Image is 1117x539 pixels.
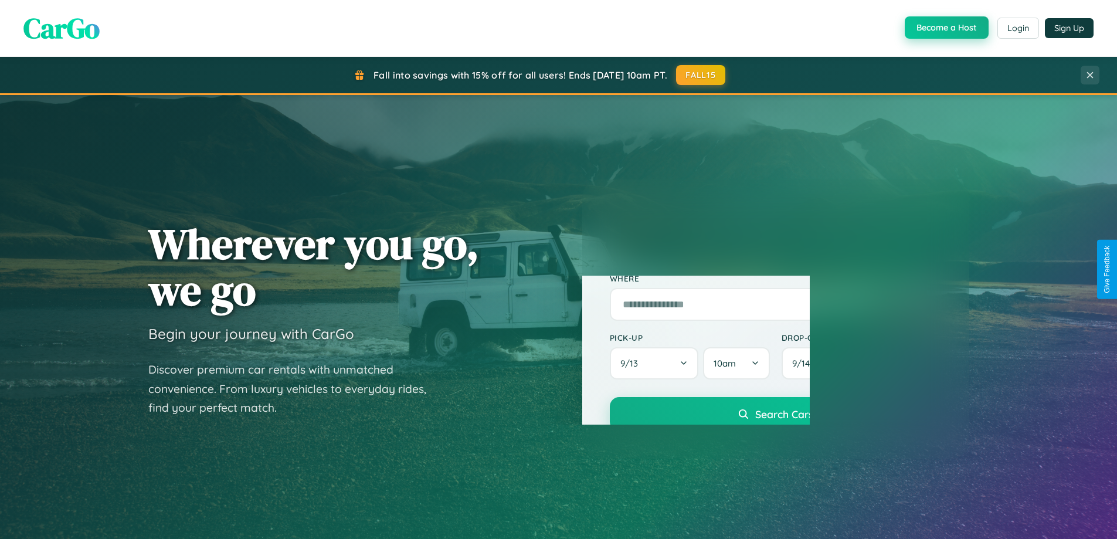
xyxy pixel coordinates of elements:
span: 10am [885,358,908,369]
p: Discover premium car rentals with unmatched convenience. From luxury vehicles to everyday rides, ... [148,360,442,418]
h3: Begin your journey with CarGo [148,325,354,343]
span: 10am [714,358,736,369]
button: Become a Host [905,16,989,39]
label: Drop-off [782,333,942,343]
h2: Find Your Perfect Ride [610,207,942,233]
label: Pick-up [610,333,770,343]
h1: Wherever you go, we go [148,221,479,313]
div: Give Feedback [1103,246,1111,293]
span: CarGo [23,9,100,48]
button: Search Cars [610,397,942,431]
button: Sign Up [1045,18,1094,38]
button: FALL15 [676,65,725,85]
button: Login [997,18,1039,39]
span: Search Cars [755,408,813,421]
button: 10am [875,347,941,379]
button: 9/13 [610,347,699,379]
span: Fall into savings with 15% off for all users! Ends [DATE] 10am PT. [374,69,667,81]
button: 10am [703,347,769,379]
button: 9/14 [782,347,871,379]
span: 9 / 13 [620,358,644,369]
label: Where [610,273,942,283]
p: Book in minutes, drive in style [610,239,942,256]
span: 9 / 14 [792,358,816,369]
